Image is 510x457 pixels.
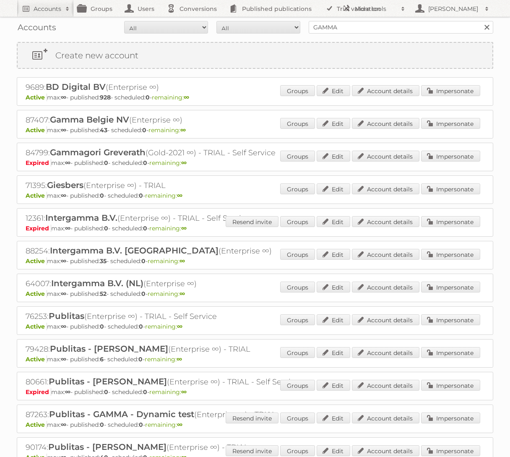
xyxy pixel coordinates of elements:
[421,151,480,162] a: Impersonate
[48,442,167,452] span: Publitas - [PERSON_NAME]
[65,225,70,232] strong: ∞
[145,421,182,428] span: remaining:
[26,159,51,167] span: Expired
[317,314,350,325] a: Edit
[352,380,419,391] a: Account details
[26,213,319,224] h2: 12361: (Enterprise ∞) - TRIAL - Self Service
[26,126,484,134] p: max: - published: - scheduled: -
[317,249,350,260] a: Edit
[352,347,419,358] a: Account details
[26,388,484,396] p: max: - published: - scheduled: -
[180,126,186,134] strong: ∞
[280,413,315,423] a: Groups
[61,290,66,298] strong: ∞
[226,216,278,227] a: Resend invite
[26,192,47,199] span: Active
[317,380,350,391] a: Edit
[100,421,104,428] strong: 0
[421,282,480,292] a: Impersonate
[177,355,182,363] strong: ∞
[184,94,189,101] strong: ∞
[143,225,147,232] strong: 0
[26,180,319,191] h2: 71395: (Enterprise ∞) - TRIAL
[26,323,484,330] p: max: - published: - scheduled: -
[352,183,419,194] a: Account details
[26,355,47,363] span: Active
[143,159,147,167] strong: 0
[421,347,480,358] a: Impersonate
[100,323,104,330] strong: 0
[26,290,47,298] span: Active
[148,126,186,134] span: remaining:
[421,380,480,391] a: Impersonate
[26,257,47,265] span: Active
[26,278,319,289] h2: 64007: (Enterprise ∞)
[50,115,129,125] span: Gamma Belgie NV
[26,442,319,453] h2: 90174: (Enterprise ∞) - TRIAL
[317,216,350,227] a: Edit
[49,376,167,386] span: Publitas - [PERSON_NAME]
[46,82,106,92] span: BD Digital BV
[139,421,143,428] strong: 0
[317,151,350,162] a: Edit
[65,159,70,167] strong: ∞
[26,421,47,428] span: Active
[26,355,484,363] p: max: - published: - scheduled: -
[421,85,480,96] a: Impersonate
[352,249,419,260] a: Account details
[61,355,66,363] strong: ∞
[352,445,419,456] a: Account details
[226,445,278,456] a: Resend invite
[421,183,480,194] a: Impersonate
[26,82,319,93] h2: 9689: (Enterprise ∞)
[26,192,484,199] p: max: - published: - scheduled: -
[152,94,189,101] span: remaining:
[352,151,419,162] a: Account details
[145,323,182,330] span: remaining:
[177,323,182,330] strong: ∞
[104,388,108,396] strong: 0
[181,225,187,232] strong: ∞
[149,225,187,232] span: remaining:
[421,216,480,227] a: Impersonate
[352,85,419,96] a: Account details
[355,5,397,13] h2: More tools
[317,282,350,292] a: Edit
[100,94,111,101] strong: 928
[180,257,185,265] strong: ∞
[26,94,484,101] p: max: - published: - scheduled: -
[317,445,350,456] a: Edit
[138,355,143,363] strong: 0
[100,192,104,199] strong: 0
[61,126,66,134] strong: ∞
[352,314,419,325] a: Account details
[100,355,104,363] strong: 6
[141,257,146,265] strong: 0
[280,85,315,96] a: Groups
[61,94,66,101] strong: ∞
[26,245,319,256] h2: 88254: (Enterprise ∞)
[26,409,319,420] h2: 87263: (Enterprise ∞) - TRIAL
[148,257,185,265] span: remaining:
[352,282,419,292] a: Account details
[34,5,61,13] h2: Accounts
[352,216,419,227] a: Account details
[26,115,319,125] h2: 87407: (Enterprise ∞)
[317,118,350,129] a: Edit
[280,118,315,129] a: Groups
[181,388,187,396] strong: ∞
[280,445,315,456] a: Groups
[26,311,319,322] h2: 76253: (Enterprise ∞) - TRIAL - Self Service
[26,344,319,355] h2: 79428: (Enterprise ∞) - TRIAL
[104,225,108,232] strong: 0
[181,159,187,167] strong: ∞
[142,126,146,134] strong: 0
[139,192,143,199] strong: 0
[421,314,480,325] a: Impersonate
[146,94,150,101] strong: 0
[100,290,107,298] strong: 52
[26,147,319,158] h2: 84799: (Gold-2021 ∞) - TRIAL - Self Service
[18,43,492,68] a: Create new account
[26,323,47,330] span: Active
[317,85,350,96] a: Edit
